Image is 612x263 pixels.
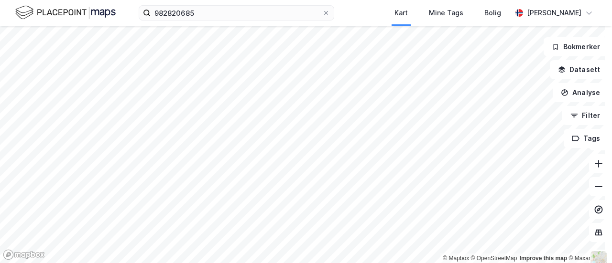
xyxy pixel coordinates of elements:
[527,7,581,19] div: [PERSON_NAME]
[484,7,501,19] div: Bolig
[544,37,608,56] button: Bokmerker
[562,106,608,125] button: Filter
[443,255,469,262] a: Mapbox
[3,249,45,260] a: Mapbox homepage
[550,60,608,79] button: Datasett
[471,255,517,262] a: OpenStreetMap
[394,7,408,19] div: Kart
[553,83,608,102] button: Analyse
[564,129,608,148] button: Tags
[151,6,322,20] input: Søk på adresse, matrikkel, gårdeiere, leietakere eller personer
[520,255,567,262] a: Improve this map
[564,217,612,263] iframe: Chat Widget
[15,4,116,21] img: logo.f888ab2527a4732fd821a326f86c7f29.svg
[564,217,612,263] div: Kontrollprogram for chat
[429,7,463,19] div: Mine Tags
